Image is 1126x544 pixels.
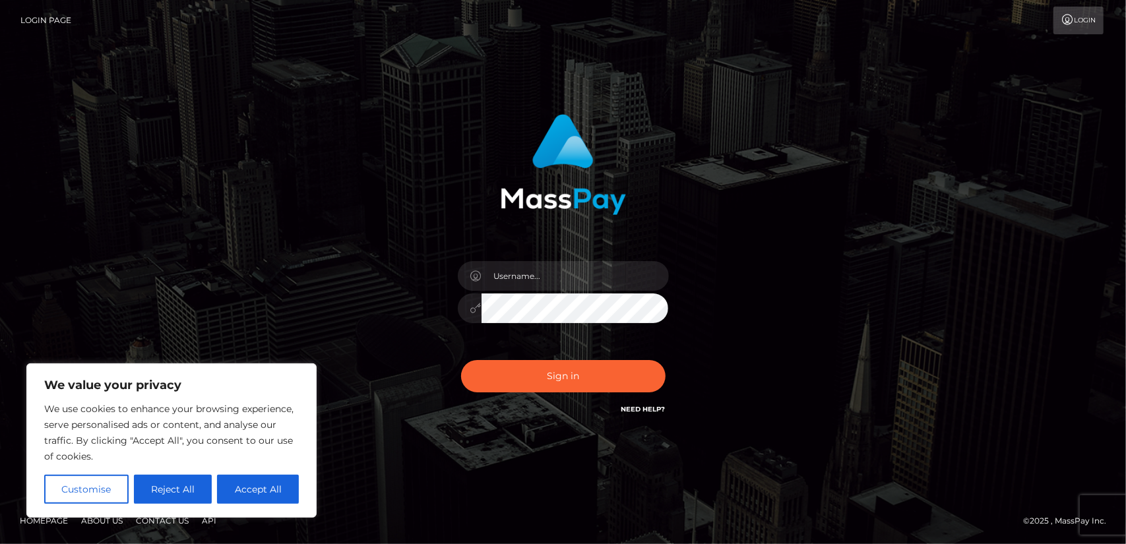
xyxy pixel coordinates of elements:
[1023,514,1116,528] div: © 2025 , MassPay Inc.
[461,360,666,392] button: Sign in
[26,363,317,518] div: We value your privacy
[1053,7,1104,34] a: Login
[501,114,626,215] img: MassPay Login
[134,475,212,504] button: Reject All
[131,510,194,531] a: Contact Us
[621,405,666,413] a: Need Help?
[44,475,129,504] button: Customise
[15,510,73,531] a: Homepage
[482,261,669,291] input: Username...
[20,7,71,34] a: Login Page
[44,401,299,464] p: We use cookies to enhance your browsing experience, serve personalised ads or content, and analys...
[217,475,299,504] button: Accept All
[197,510,222,531] a: API
[76,510,128,531] a: About Us
[44,377,299,393] p: We value your privacy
